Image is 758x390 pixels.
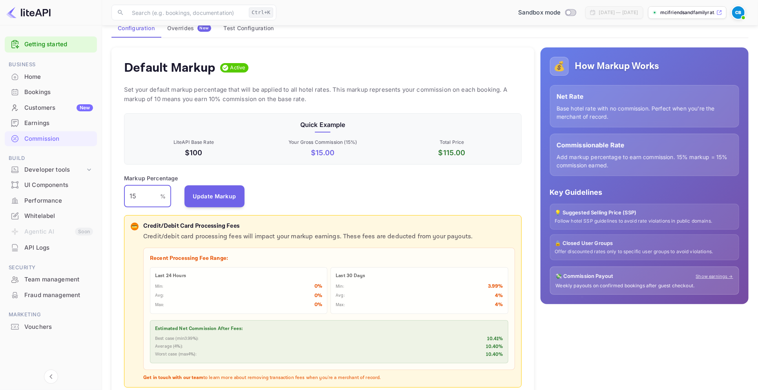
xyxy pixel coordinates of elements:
div: Fraud management [24,291,93,300]
p: to learn more about removing transaction fees when you're a merchant of record. [143,375,515,381]
div: Ctrl+K [249,7,273,18]
p: Total Price [389,139,515,146]
a: Show earnings → [696,273,733,280]
p: Follow hotel SSP guidelines to avoid rate violations in public domains. [555,218,734,225]
p: Min: [155,283,164,290]
p: Credit/Debit Card Processing Fees [143,222,515,231]
p: Last 30 Days [336,272,503,279]
div: Overrides [167,25,211,32]
div: UI Components [24,181,93,190]
input: 0 [124,185,160,207]
p: Last 24 Hours [155,272,322,279]
a: Getting started [24,40,93,49]
p: 💡 Suggested Selling Price (SSP) [555,209,734,217]
span: Marketing [5,310,97,319]
p: 10.40 % [486,343,503,350]
p: 10.40 % [486,351,503,358]
p: $ 15.00 [260,147,386,158]
div: New [77,104,93,111]
a: Performance [5,193,97,208]
p: Markup Percentage [124,174,178,182]
p: Add markup percentage to earn commission. 15% markup = 15% commission earned. [557,153,732,169]
p: % [160,192,166,200]
div: Whitelabel [5,209,97,224]
p: Weekly payouts on confirmed bookings after guest checkout. [556,283,733,289]
strong: Get in touch with our team [143,375,203,381]
p: Credit/debit card processing fees will impact your markup earnings. These fees are deducted from ... [143,232,515,241]
div: API Logs [24,243,93,252]
p: 10.41 % [488,336,503,343]
div: Switch to Production mode [515,8,579,17]
button: Test Configuration [217,19,280,38]
p: Set your default markup percentage that will be applied to all hotel rates. This markup represent... [124,85,522,104]
p: Avg: [155,292,164,299]
div: Whitelabel [24,212,93,221]
p: Recent Processing Fee Range: [150,254,508,263]
img: Cynthia Bonnemoy [732,6,745,19]
p: Your Gross Commission ( 15 %) [260,139,386,146]
a: Bookings [5,85,97,99]
a: Fraud management [5,288,97,302]
p: Best case (min 3.99 %): [155,336,199,342]
p: 4 % [495,292,503,300]
span: Security [5,263,97,272]
p: $100 [131,147,257,158]
a: Whitelabel [5,209,97,223]
button: Configuration [111,19,161,38]
div: Performance [24,196,93,205]
div: Earnings [24,119,93,128]
span: Build [5,154,97,163]
h4: Default Markup [124,60,216,76]
p: Max: [155,302,164,308]
a: CustomersNew [5,100,97,115]
div: Bookings [24,88,93,97]
div: UI Components [5,178,97,193]
div: [DATE] — [DATE] [599,9,638,16]
a: Commission [5,131,97,146]
a: Vouchers [5,319,97,334]
div: Commission [5,131,97,147]
div: Team management [5,272,97,287]
a: UI Components [5,178,97,192]
span: Business [5,60,97,69]
p: 💰 [553,59,565,73]
p: Net Rate [557,92,732,101]
p: Worst case (max 4 %): [155,351,197,358]
p: Avg: [336,292,345,299]
p: Base hotel rate with no commission. Perfect when you're the merchant of record. [557,104,732,121]
input: Search (e.g. bookings, documentation) [127,5,246,20]
div: CustomersNew [5,100,97,116]
p: 0 % [314,301,322,309]
div: Bookings [5,85,97,100]
p: LiteAPI Base Rate [131,139,257,146]
div: Home [24,73,93,82]
div: Home [5,69,97,85]
div: Developer tools [24,165,85,174]
p: Max: [336,302,345,308]
div: Developer tools [5,163,97,177]
h5: How Markup Works [575,60,659,73]
p: Offer discounted rates only to specific user groups to avoid violations. [555,249,734,255]
div: Getting started [5,36,97,53]
img: LiteAPI logo [6,6,51,19]
p: Average ( 4 %): [155,343,183,350]
div: Fraud management [5,288,97,303]
a: Team management [5,272,97,287]
p: Min: [336,283,344,290]
p: 0 % [314,283,322,290]
div: Earnings [5,116,97,131]
button: Update Markup [184,185,245,207]
div: Performance [5,193,97,209]
div: API Logs [5,240,97,256]
p: mcifriendsandfamilyrat... [660,9,715,16]
a: Home [5,69,97,84]
span: New [197,25,211,31]
p: $ 115.00 [389,147,515,158]
span: Sandbox mode [518,8,561,17]
p: 0 % [314,292,322,300]
p: Quick Example [131,120,515,129]
p: 4 % [495,301,503,309]
p: Commissionable Rate [557,140,732,150]
div: Customers [24,103,93,112]
a: Earnings [5,116,97,130]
